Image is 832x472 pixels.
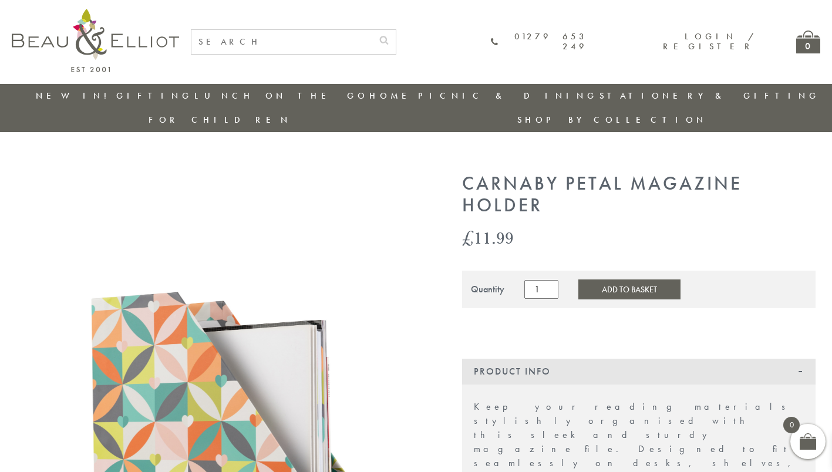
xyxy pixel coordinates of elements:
[462,173,816,217] h1: Carnaby Petal Magazine Holder
[491,32,587,52] a: 01279 653 249
[460,315,818,343] iframe: Secure express checkout frame
[418,90,598,102] a: Picnic & Dining
[517,114,707,126] a: Shop by collection
[462,225,474,250] span: £
[462,359,816,385] div: Product Info
[194,90,368,102] a: Lunch On The Go
[369,90,416,102] a: Home
[578,279,681,299] button: Add to Basket
[462,225,514,250] bdi: 11.99
[191,30,372,54] input: SEARCH
[663,31,755,52] a: Login / Register
[12,9,179,72] img: logo
[471,284,504,295] div: Quantity
[783,417,800,433] span: 0
[796,31,820,53] a: 0
[36,90,114,102] a: New in!
[116,90,193,102] a: Gifting
[524,280,558,299] input: Product quantity
[149,114,291,126] a: For Children
[599,90,820,102] a: Stationery & Gifting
